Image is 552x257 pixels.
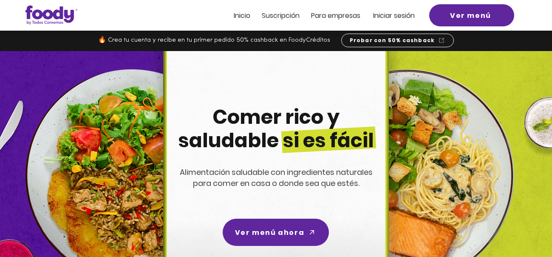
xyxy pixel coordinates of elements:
[262,12,300,19] a: Suscripción
[350,37,435,44] span: Probar con 50% cashback
[311,12,360,19] a: Para empresas
[234,11,250,20] span: Inicio
[373,11,415,20] span: Iniciar sesión
[450,10,491,21] span: Ver menú
[25,6,77,25] img: Logo_Foody V2.0.0 (3).png
[373,12,415,19] a: Iniciar sesión
[98,37,330,43] span: 🔥 Crea tu cuenta y recibe en tu primer pedido 50% cashback en FoodyCréditos
[319,11,360,20] span: ra empresas
[503,208,544,248] iframe: Messagebird Livechat Widget
[235,227,304,238] span: Ver menú ahora
[234,12,250,19] a: Inicio
[180,167,373,188] span: Alimentación saludable con ingredientes naturales para comer en casa o donde sea que estés.
[341,34,454,47] a: Probar con 50% cashback
[223,219,329,246] a: Ver menú ahora
[262,11,300,20] span: Suscripción
[429,4,514,26] a: Ver menú
[311,11,319,20] span: Pa
[178,103,374,154] span: Comer rico y saludable si es fácil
